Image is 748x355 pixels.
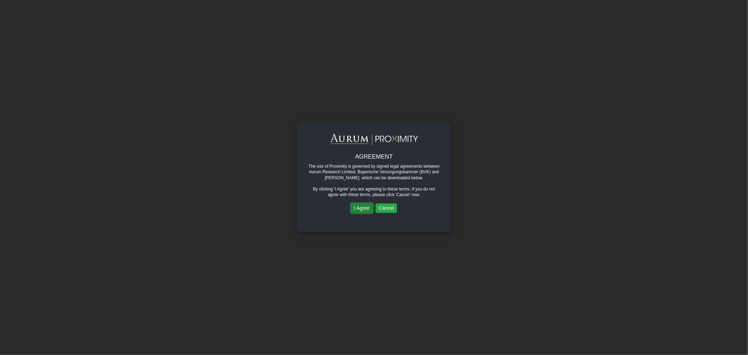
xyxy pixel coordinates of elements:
div: By clicking 'I Agree' you are agreeing to these terms. If you do not agree with these terms, plea... [308,186,441,198]
button: I Agree [351,203,373,213]
h3: AGREEMENT [308,154,441,161]
img: Aurum-Proximity%20white.svg [330,134,418,145]
div: The use of Proximity is governed by signed legal agreements between Aurum Research Limited, Bayer... [308,163,441,181]
button: Cancel [376,203,397,213]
